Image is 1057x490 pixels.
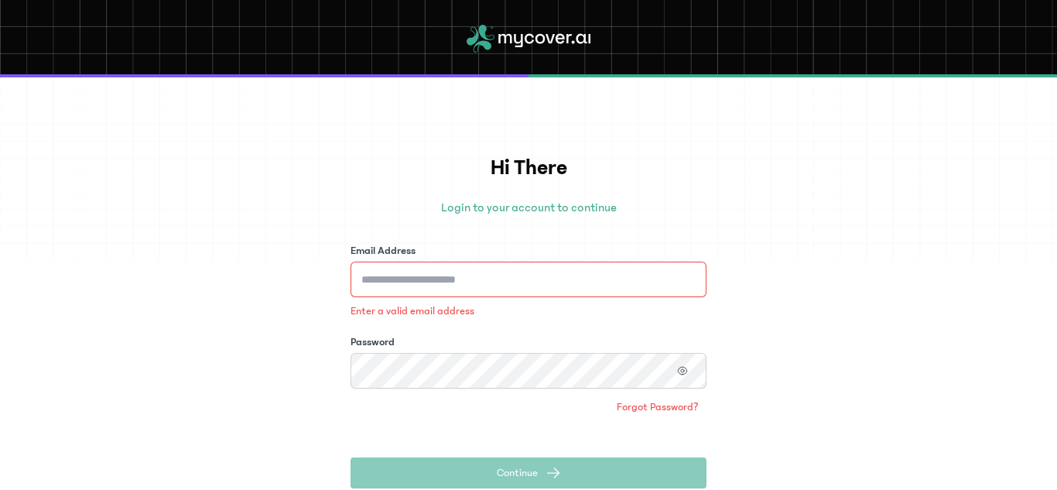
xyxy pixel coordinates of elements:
[351,457,706,488] button: Continue
[351,198,706,217] p: Login to your account to continue
[617,399,699,415] span: Forgot Password?
[609,395,706,420] a: Forgot Password?
[351,334,395,350] label: Password
[351,152,706,184] h1: Hi There
[351,243,416,259] label: Email Address
[351,303,706,319] p: Enter a valid email address
[497,465,538,481] span: Continue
